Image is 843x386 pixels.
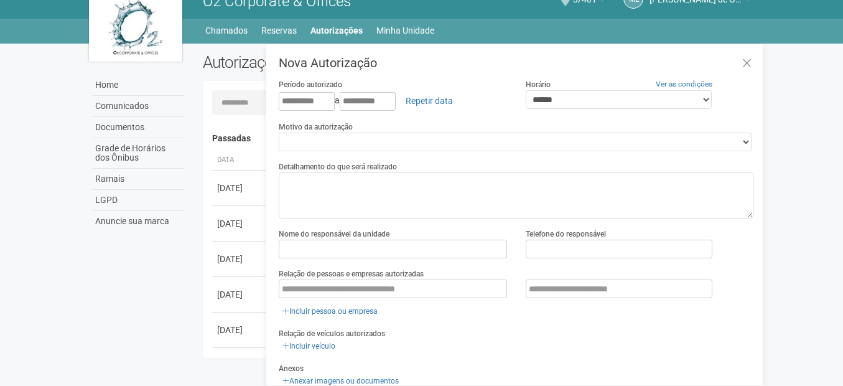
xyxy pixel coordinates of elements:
[279,228,389,240] label: Nome do responsável da unidade
[310,22,363,39] a: Autorizações
[279,328,385,339] label: Relação de veículos autorizados
[203,53,469,72] h2: Autorizações
[217,217,263,230] div: [DATE]
[526,228,606,240] label: Telefone do responsável
[279,363,304,374] label: Anexos
[217,253,263,265] div: [DATE]
[92,75,184,96] a: Home
[92,211,184,232] a: Anuncie sua marca
[217,324,263,336] div: [DATE]
[261,22,297,39] a: Reservas
[212,150,268,171] th: Data
[92,96,184,117] a: Comunicados
[279,268,424,280] label: Relação de pessoas e empresas autorizadas
[376,22,434,39] a: Minha Unidade
[92,169,184,190] a: Ramais
[217,182,263,194] div: [DATE]
[217,288,263,301] div: [DATE]
[92,117,184,138] a: Documentos
[205,22,248,39] a: Chamados
[279,90,507,111] div: a
[92,138,184,169] a: Grade de Horários dos Ônibus
[279,121,353,133] label: Motivo da autorização
[656,80,712,88] a: Ver as condições
[279,79,342,90] label: Período autorizado
[279,304,381,318] a: Incluir pessoa ou empresa
[212,134,745,143] h4: Passadas
[526,79,551,90] label: Horário
[398,90,461,111] a: Repetir data
[279,339,339,353] a: Incluir veículo
[279,161,397,172] label: Detalhamento do que será realizado
[279,57,753,69] h3: Nova Autorização
[92,190,184,211] a: LGPD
